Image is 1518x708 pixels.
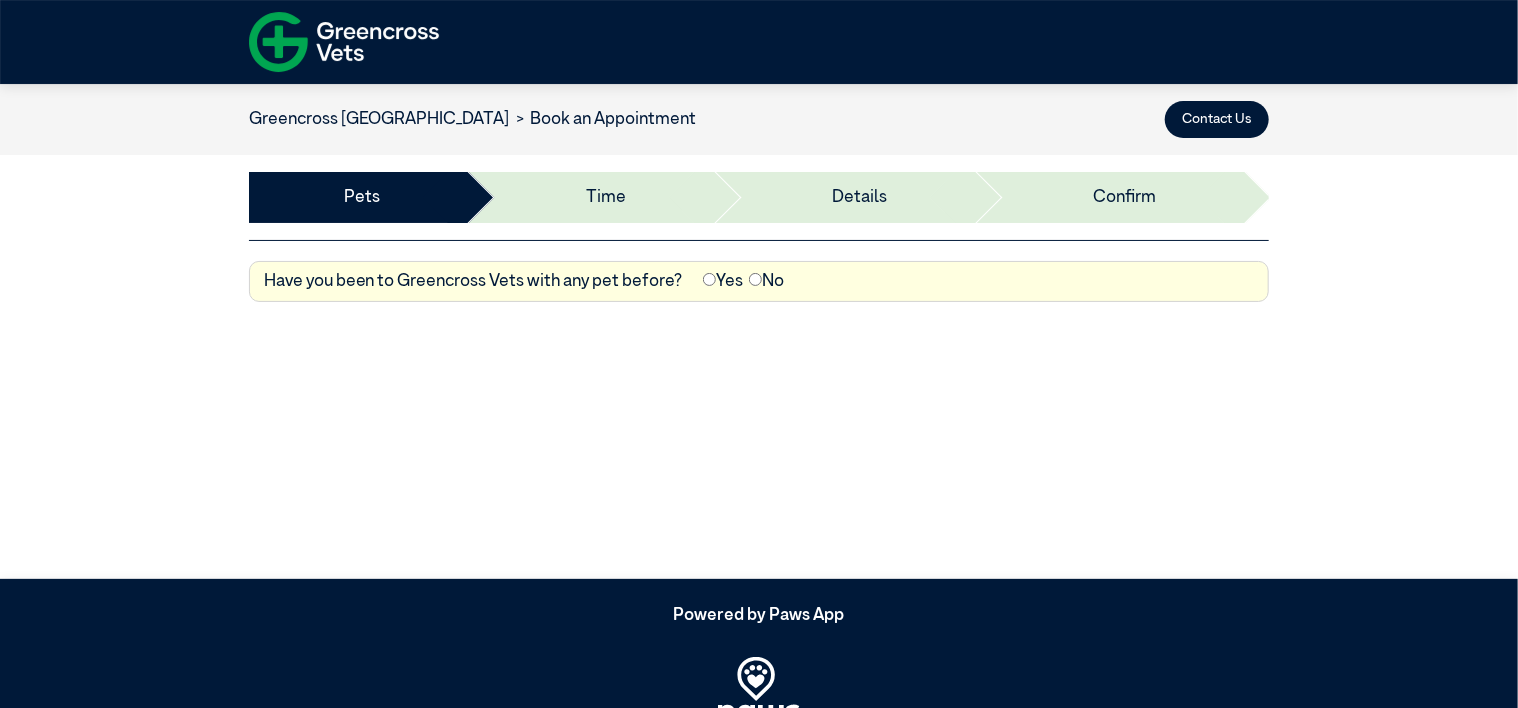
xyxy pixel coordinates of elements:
label: No [749,269,784,295]
li: Book an Appointment [509,107,697,133]
a: Pets [344,185,380,211]
label: Yes [703,269,743,295]
img: f-logo [249,5,439,79]
input: Yes [703,273,716,286]
input: No [749,273,762,286]
label: Have you been to Greencross Vets with any pet before? [264,269,683,295]
h5: Powered by Paws App [249,606,1269,626]
nav: breadcrumb [249,107,697,133]
button: Contact Us [1165,101,1269,138]
a: Greencross [GEOGRAPHIC_DATA] [249,111,509,128]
